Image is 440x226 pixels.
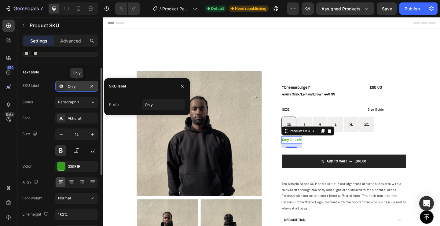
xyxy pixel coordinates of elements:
[2,2,46,15] button: 7
[194,98,261,104] h2: SIZE
[235,6,266,11] span: Need republishing
[218,114,220,119] span: S
[115,2,140,15] div: Undo/Redo
[194,130,216,138] h2: Only 0
[22,69,39,75] div: Text style
[263,98,330,104] h2: Size Guide
[68,84,86,89] div: Only
[22,164,32,169] div: Color
[316,2,374,15] button: Assigned Products
[5,112,15,117] div: Beta
[55,193,98,204] button: Normal
[22,99,33,105] div: Styles
[68,164,97,169] div: 339E1E
[22,178,39,187] div: Align
[399,2,425,15] button: Publish
[22,210,50,219] div: Line height
[40,5,43,12] p: 7
[194,80,261,88] h2: 4ours Onyx/Lemon/Brown 440 SS
[22,115,30,121] div: Font
[162,6,190,12] span: Product Page - [DATE] 06:51:52
[142,99,185,110] input: E.g: SKU
[6,65,15,70] div: 450
[109,102,119,107] div: Prefix
[208,130,318,137] p: Left
[58,99,79,105] span: Paragraph 1
[235,114,237,119] span: M
[405,6,420,12] div: Publish
[211,6,224,11] span: Default
[22,83,39,88] div: SKU label
[194,73,261,80] h1: "Cheeseburger"
[68,116,97,121] div: Akkurat
[252,114,254,119] span: L
[382,6,392,11] span: Save
[284,114,290,119] span: 2XL
[22,195,42,201] div: Font weight
[200,114,204,119] span: XS
[30,38,47,44] p: Settings
[60,38,81,44] p: Advanced
[159,6,161,12] span: /
[56,209,98,220] input: Auto
[55,97,98,108] button: Paragraph 1
[274,154,287,160] div: £60.00
[30,22,96,29] p: Product SKU
[202,121,226,127] div: Product SKU
[243,154,265,159] div: Add to cart
[321,6,361,12] span: Assigned Products
[268,114,272,119] span: XL
[58,196,71,200] span: Normal
[195,150,329,164] button: Add to cart
[263,73,330,80] div: £60.00
[109,83,126,89] div: SKU label
[22,130,38,138] div: Size
[194,179,330,210] span: The Simple Steps OG Hoodie is cut in our signature athletic silhouette with a relaxed fit through...
[377,2,397,15] button: Save
[103,17,440,226] iframe: Design area
[419,196,434,211] div: Open Intercom Messenger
